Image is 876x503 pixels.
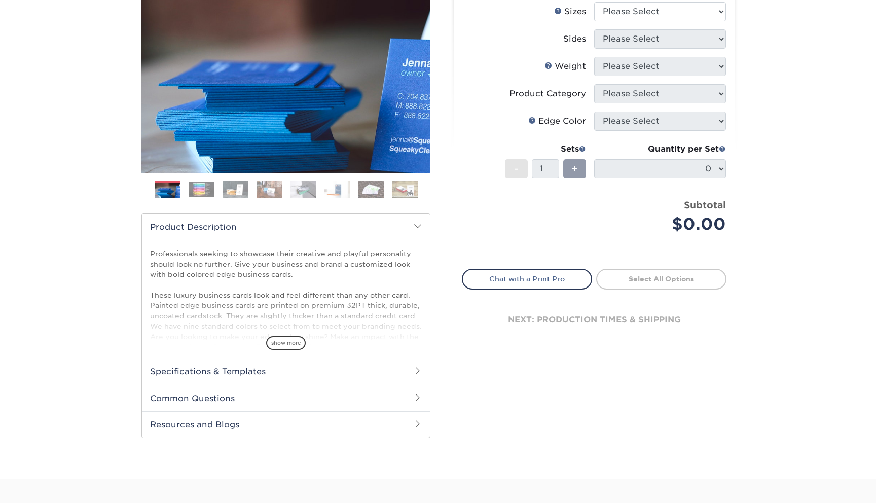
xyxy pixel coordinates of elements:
span: show more [266,336,306,350]
div: Sides [563,33,586,45]
img: Business Cards 07 [358,181,384,198]
span: - [514,161,519,176]
div: Edge Color [528,115,586,127]
h2: Common Questions [142,385,430,411]
div: Sizes [554,6,586,18]
img: Business Cards 05 [290,181,316,198]
div: Product Category [509,88,586,100]
img: Business Cards 04 [257,181,282,198]
div: Sets [505,143,586,155]
strong: Subtotal [684,199,726,210]
div: next: production times & shipping [462,290,726,350]
img: Business Cards 02 [189,182,214,197]
img: Business Cards 03 [223,181,248,198]
a: Chat with a Print Pro [462,269,592,289]
img: Business Cards 01 [155,177,180,203]
h2: Product Description [142,214,430,240]
div: Weight [544,60,586,73]
h2: Specifications & Templates [142,358,430,384]
p: Professionals seeking to showcase their creative and playful personality should look no further. ... [150,248,422,445]
div: Quantity per Set [594,143,726,155]
img: Business Cards 08 [392,181,418,198]
span: + [571,161,578,176]
a: Select All Options [596,269,726,289]
h2: Resources and Blogs [142,411,430,438]
div: $0.00 [602,212,726,236]
img: Business Cards 06 [324,181,350,198]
